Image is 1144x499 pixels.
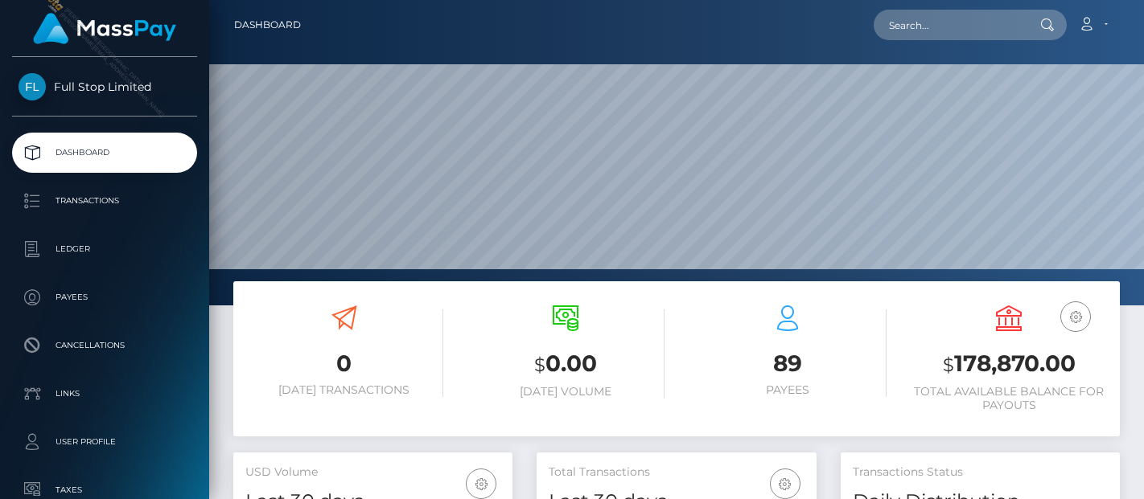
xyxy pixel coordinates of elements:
[19,73,46,100] img: Full Stop Limited
[911,348,1109,381] h3: 178,870.00
[689,348,887,379] h3: 89
[549,464,804,481] h5: Total Transactions
[19,430,191,454] p: User Profile
[689,383,887,397] h6: Payees
[12,422,197,462] a: User Profile
[245,348,443,379] h3: 0
[12,80,197,94] span: Full Stop Limited
[33,13,176,44] img: MassPay Logo
[12,181,197,221] a: Transactions
[911,385,1109,412] h6: Total Available Balance for Payouts
[234,8,301,42] a: Dashboard
[19,333,191,358] p: Cancellations
[19,141,191,165] p: Dashboard
[467,385,665,399] h6: [DATE] Volume
[12,325,197,366] a: Cancellations
[19,382,191,406] p: Links
[245,464,500,481] h5: USD Volume
[245,383,443,397] h6: [DATE] Transactions
[534,354,545,376] small: $
[943,354,954,376] small: $
[853,464,1108,481] h5: Transactions Status
[19,237,191,261] p: Ledger
[19,285,191,309] p: Payees
[19,189,191,213] p: Transactions
[467,348,665,381] h3: 0.00
[12,277,197,317] a: Payees
[12,374,197,414] a: Links
[874,10,1025,40] input: Search...
[12,133,197,173] a: Dashboard
[12,229,197,269] a: Ledger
